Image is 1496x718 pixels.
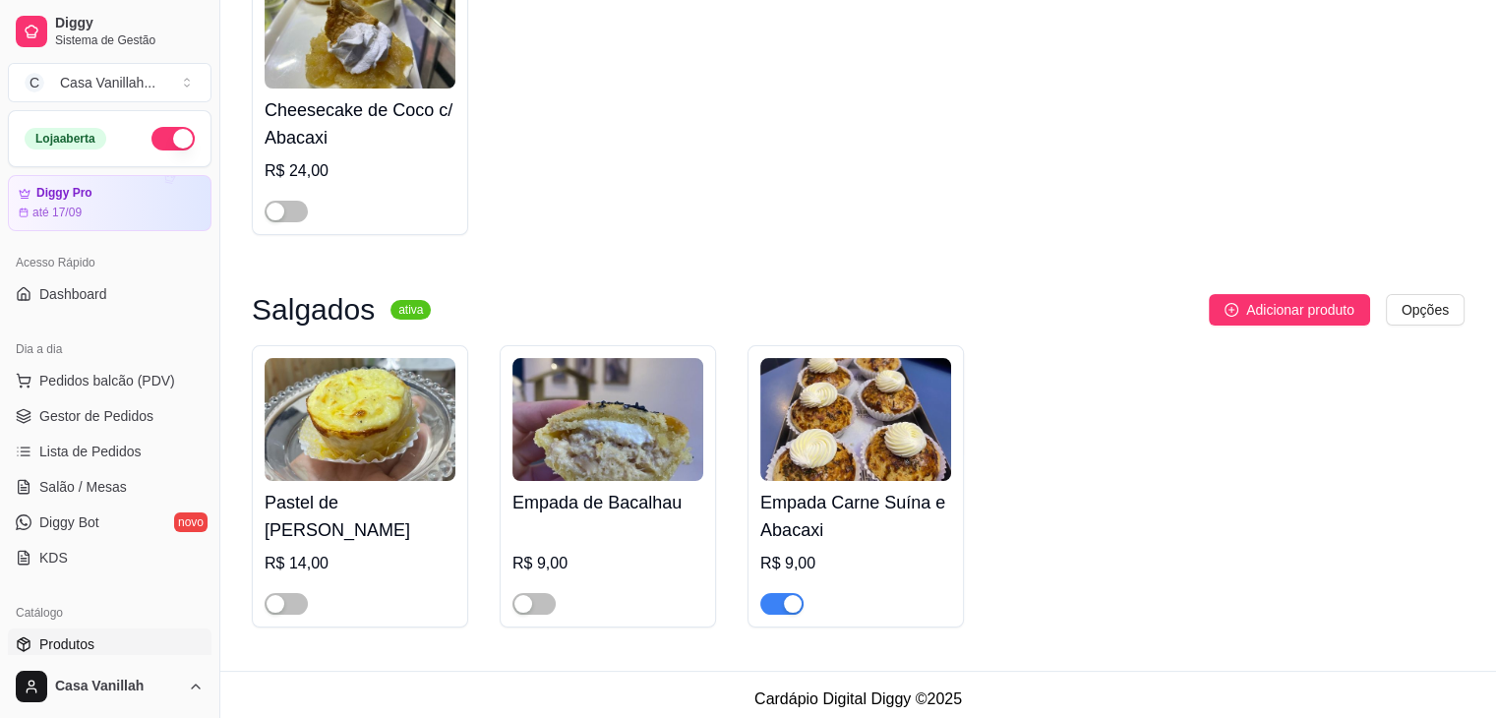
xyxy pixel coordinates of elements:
[8,471,211,503] a: Salão / Mesas
[265,552,455,575] div: R$ 14,00
[8,400,211,432] a: Gestor de Pedidos
[55,678,180,695] span: Casa Vanillah
[39,477,127,497] span: Salão / Mesas
[39,548,68,568] span: KDS
[760,552,951,575] div: R$ 9,00
[265,489,455,544] h4: Pastel de [PERSON_NAME]
[8,628,211,660] a: Produtos
[8,507,211,538] a: Diggy Botnovo
[8,597,211,628] div: Catálogo
[8,436,211,467] a: Lista de Pedidos
[60,73,155,92] div: Casa Vanillah ...
[55,32,204,48] span: Sistema de Gestão
[36,186,92,201] article: Diggy Pro
[760,358,951,481] img: product-image
[39,371,175,390] span: Pedidos balcão (PDV)
[8,63,211,102] button: Select a team
[8,8,211,55] a: DiggySistema de Gestão
[390,300,431,320] sup: ativa
[151,127,195,150] button: Alterar Status
[25,128,106,150] div: Loja aberta
[8,247,211,278] div: Acesso Rápido
[8,542,211,573] a: KDS
[25,73,44,92] span: C
[512,489,703,516] h4: Empada de Bacalhau
[39,284,107,304] span: Dashboard
[55,15,204,32] span: Diggy
[252,298,375,322] h3: Salgados
[8,365,211,396] button: Pedidos balcão (PDV)
[8,175,211,231] a: Diggy Proaté 17/09
[1246,299,1354,321] span: Adicionar produto
[8,663,211,710] button: Casa Vanillah
[39,512,99,532] span: Diggy Bot
[512,552,703,575] div: R$ 9,00
[760,489,951,544] h4: Empada Carne Suína e Abacaxi
[265,358,455,481] img: product-image
[1402,299,1449,321] span: Opções
[1209,294,1370,326] button: Adicionar produto
[8,333,211,365] div: Dia a dia
[512,358,703,481] img: product-image
[32,205,82,220] article: até 17/09
[1386,294,1465,326] button: Opções
[1225,303,1238,317] span: plus-circle
[265,96,455,151] h4: Cheesecake de Coco c/ Abacaxi
[39,634,94,654] span: Produtos
[8,278,211,310] a: Dashboard
[39,406,153,426] span: Gestor de Pedidos
[265,159,455,183] div: R$ 24,00
[39,442,142,461] span: Lista de Pedidos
